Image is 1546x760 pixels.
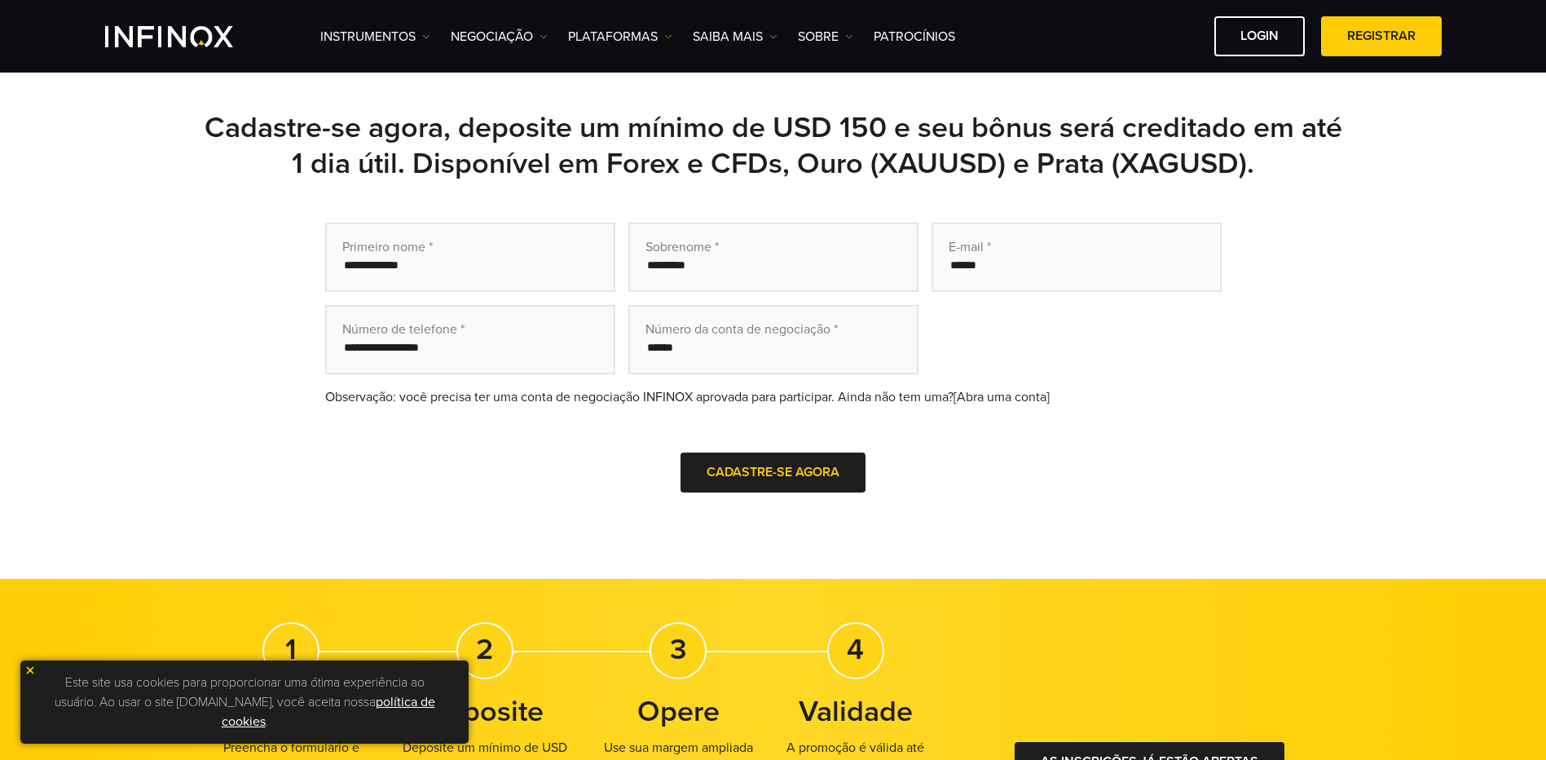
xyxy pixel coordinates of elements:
strong: Deposite [425,694,544,729]
strong: 4 [847,632,864,667]
div: Observação: você precisa ter uma conta de negociação INFINOX aprovada para participar. Ainda não ... [325,387,1222,407]
span: Cadastre-se agora [707,464,839,480]
a: Login [1214,16,1305,56]
strong: Validade [799,694,913,729]
a: NEGOCIAÇÃO [451,27,548,46]
strong: 1 [285,632,297,667]
a: Instrumentos [320,27,430,46]
a: PLATAFORMAS [568,27,672,46]
a: SOBRE [798,27,853,46]
strong: 2 [476,632,493,667]
a: [Abra uma conta] [954,389,1050,405]
h2: Cadastre-se agora, deposite um mínimo de USD 150 e seu bônus será creditado em até 1 dia útil. Di... [203,110,1344,182]
img: yellow close icon [24,665,36,676]
a: Registrar [1321,16,1442,56]
button: Cadastre-se agora [681,453,865,493]
a: Patrocínios [874,27,955,46]
strong: 3 [670,632,687,667]
p: Este site usa cookies para proporcionar uma ótima experiência ao usuário. Ao usar o site [DOMAIN_... [29,669,460,736]
strong: Opere [637,694,720,729]
a: INFINOX Logo [105,26,271,47]
a: Saiba mais [693,27,777,46]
